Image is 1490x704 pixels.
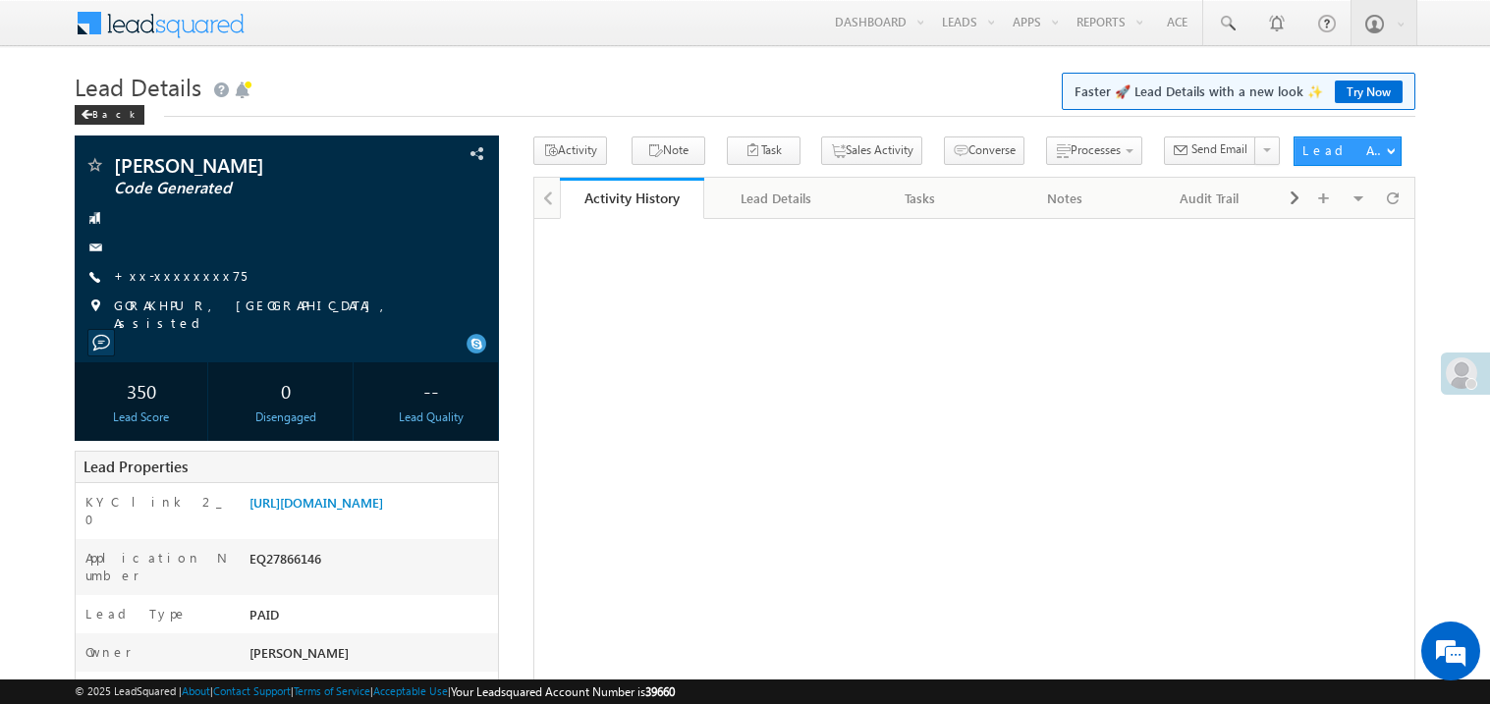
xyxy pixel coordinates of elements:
[864,187,975,210] div: Tasks
[245,549,498,576] div: EQ27866146
[727,136,800,165] button: Task
[114,267,247,284] a: +xx-xxxxxxxx75
[849,178,993,219] a: Tasks
[560,178,704,219] a: Activity History
[1046,136,1142,165] button: Processes
[369,372,493,408] div: --
[249,644,349,661] span: [PERSON_NAME]
[224,372,348,408] div: 0
[75,71,201,102] span: Lead Details
[944,136,1024,165] button: Converse
[632,136,705,165] button: Note
[85,643,132,661] label: Owner
[704,178,849,219] a: Lead Details
[645,684,675,699] span: 39660
[451,684,675,699] span: Your Leadsquared Account Number is
[720,187,831,210] div: Lead Details
[373,684,448,697] a: Acceptable Use
[1302,141,1386,159] div: Lead Actions
[80,372,203,408] div: 350
[1191,140,1247,158] span: Send Email
[75,104,154,121] a: Back
[85,493,229,528] label: KYC link 2_0
[1071,142,1121,157] span: Processes
[224,408,348,426] div: Disengaged
[1164,136,1256,165] button: Send Email
[1009,187,1120,210] div: Notes
[85,605,188,623] label: Lead Type
[114,179,377,198] span: Code Generated
[533,136,607,165] button: Activity
[182,684,210,697] a: About
[575,189,690,207] div: Activity History
[993,178,1137,219] a: Notes
[213,684,291,697] a: Contact Support
[1137,178,1282,219] a: Audit Trail
[1153,187,1264,210] div: Audit Trail
[85,549,229,584] label: Application Number
[83,457,188,476] span: Lead Properties
[80,408,203,426] div: Lead Score
[1335,81,1403,103] a: Try Now
[75,105,144,125] div: Back
[75,682,675,701] span: © 2025 LeadSquared | | | | |
[821,136,922,165] button: Sales Activity
[114,155,377,175] span: [PERSON_NAME]
[245,605,498,632] div: PAID
[1294,136,1402,166] button: Lead Actions
[294,684,370,697] a: Terms of Service
[1075,81,1403,101] span: Faster 🚀 Lead Details with a new look ✨
[114,297,458,332] span: GORAKHPUR, [GEOGRAPHIC_DATA], Assisted
[249,494,383,511] a: [URL][DOMAIN_NAME]
[369,408,493,426] div: Lead Quality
